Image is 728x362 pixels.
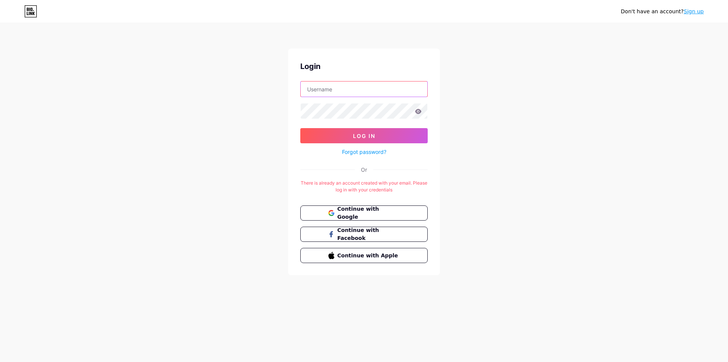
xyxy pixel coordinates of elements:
[361,166,367,174] div: Or
[300,248,428,263] button: Continue with Apple
[301,81,427,97] input: Username
[684,8,704,14] a: Sign up
[300,205,428,221] button: Continue with Google
[337,226,400,242] span: Continue with Facebook
[337,252,400,260] span: Continue with Apple
[300,128,428,143] button: Log In
[300,227,428,242] button: Continue with Facebook
[300,180,428,193] div: There is already an account created with your email. Please log in with your credentials
[353,133,375,139] span: Log In
[337,205,400,221] span: Continue with Google
[300,61,428,72] div: Login
[621,8,704,16] div: Don't have an account?
[342,148,386,156] a: Forgot password?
